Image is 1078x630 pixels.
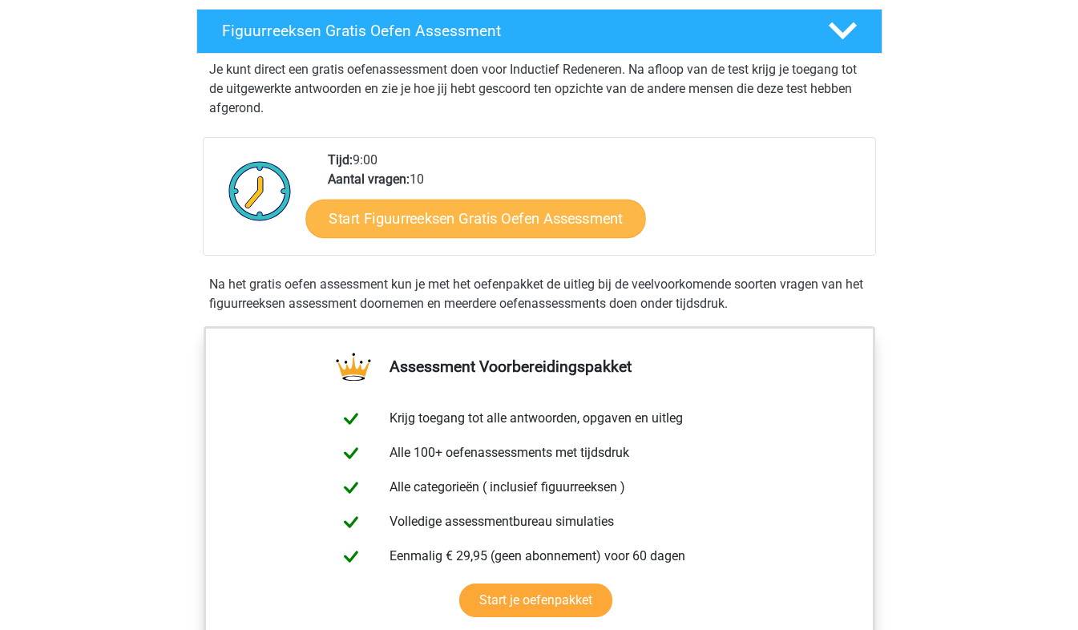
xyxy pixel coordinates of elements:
p: Je kunt direct een gratis oefenassessment doen voor Inductief Redeneren. Na afloop van de test kr... [209,60,870,118]
a: Start je oefenpakket [459,584,612,617]
div: Na het gratis oefen assessment kun je met het oefenpakket de uitleg bij de veelvoorkomende soorte... [203,275,876,313]
b: Aantal vragen: [328,172,410,187]
b: Tijd: [328,152,353,168]
a: Start Figuurreeksen Gratis Oefen Assessment [305,199,645,237]
h4: Figuurreeksen Gratis Oefen Assessment [222,22,802,40]
div: 9:00 10 [316,151,874,255]
a: Figuurreeksen Gratis Oefen Assessment [190,9,889,54]
img: Klok [220,151,301,231]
